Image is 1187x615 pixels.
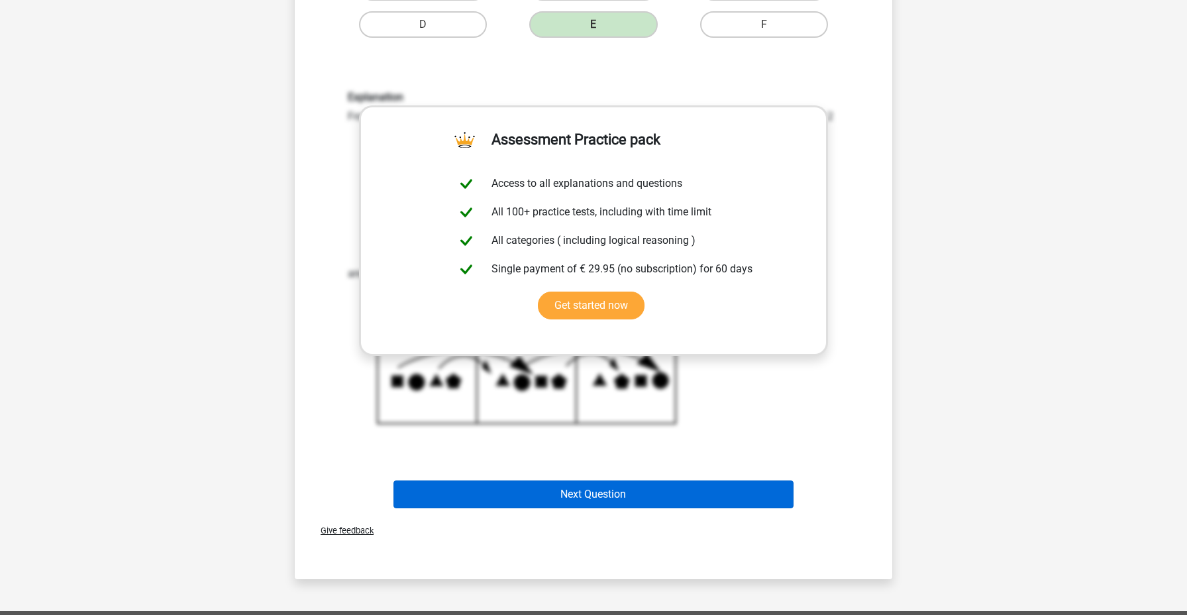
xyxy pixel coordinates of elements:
[529,11,657,38] label: E
[393,480,794,508] button: Next Question
[348,91,839,103] h6: Explanation
[359,11,487,38] label: D
[538,292,645,319] a: Get started now
[338,91,849,424] div: From left to right the figures on position 1 and 3 change place and the next step the figures on ...
[700,11,828,38] label: F
[310,526,374,535] span: Give feedback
